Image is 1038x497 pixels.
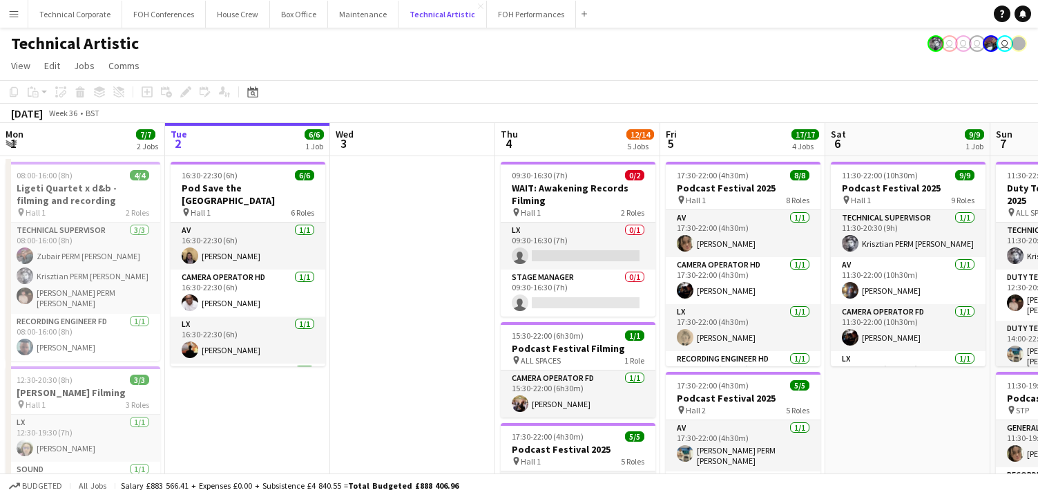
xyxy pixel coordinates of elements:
h3: [PERSON_NAME] Filming [6,386,160,399]
span: Mon [6,128,23,140]
span: 3/3 [130,375,149,385]
span: 5 [664,135,677,151]
span: 9/9 [965,129,984,140]
span: 4 [499,135,518,151]
app-card-role: Recording Engineer HD1/117:30-22:00 (4h30m) [666,351,820,402]
span: 12:30-20:30 (8h) [17,375,73,385]
span: 1 Role [624,355,644,366]
span: View [11,59,30,72]
span: 5/5 [625,431,644,442]
span: 6/6 [305,129,324,140]
span: 12/14 [626,129,654,140]
span: Budgeted [22,481,62,491]
span: Hall 1 [26,400,46,410]
span: 17/17 [791,129,819,140]
span: Hall 1 [521,207,541,218]
span: 3 Roles [126,400,149,410]
app-user-avatar: Liveforce Admin [955,35,972,52]
app-card-role: Camera Operator FD1/111:30-22:00 (10h30m)[PERSON_NAME] [831,304,986,351]
button: FOH Conferences [122,1,206,28]
button: Box Office [270,1,328,28]
div: [DATE] [11,106,43,120]
span: 7 [994,135,1012,151]
app-card-role: Recording Engineer HD1/1 [171,364,325,415]
span: Thu [501,128,518,140]
h3: Podcast Festival 2025 [831,182,986,194]
span: Wed [336,128,354,140]
div: 17:30-22:00 (4h30m)8/8Podcast Festival 2025 Hall 18 RolesAV1/117:30-22:00 (4h30m)[PERSON_NAME]Cam... [666,162,820,366]
span: 0/2 [625,170,644,180]
span: 15:30-22:00 (6h30m) [512,330,584,341]
span: 5/5 [790,380,809,391]
app-card-role: AV1/117:30-22:00 (4h30m)[PERSON_NAME] [666,210,820,257]
a: Comms [103,57,145,75]
span: 5 Roles [786,405,809,415]
div: 5 Jobs [627,141,653,151]
span: Hall 1 [851,195,871,205]
h3: Ligeti Quartet x d&b - filming and recording [6,182,160,207]
span: Hall 1 [686,195,706,205]
span: 4/4 [130,170,149,180]
span: 8/8 [790,170,809,180]
app-card-role: Stage Manager0/109:30-16:30 (7h) [501,270,655,317]
h3: Podcast Festival 2025 [666,392,820,404]
app-user-avatar: Zubair PERM Dhalla [983,35,999,52]
app-user-avatar: Liveforce Admin [941,35,958,52]
div: BST [86,108,99,118]
span: 2 Roles [126,207,149,218]
app-job-card: 09:30-16:30 (7h)0/2WAIT: Awakening Records Filming Hall 12 RolesLX0/109:30-16:30 (7h) Stage Manag... [501,162,655,317]
app-user-avatar: Krisztian PERM Vass [928,35,944,52]
span: Tue [171,128,187,140]
app-card-role: Recording Engineer FD1/108:00-16:00 (8h)[PERSON_NAME] [6,314,160,361]
app-job-card: 16:30-22:30 (6h)6/6Pod Save the [GEOGRAPHIC_DATA] Hall 16 RolesAV1/116:30-22:30 (6h)[PERSON_NAME]... [171,162,325,366]
h3: Podcast Festival 2025 [666,182,820,194]
app-card-role: LX1/111:30-22:00 (10h30m) [831,351,986,398]
app-card-role: Technical Supervisor1/111:30-20:30 (9h)Krisztian PERM [PERSON_NAME] [831,210,986,257]
app-card-role: LX0/109:30-16:30 (7h) [501,223,655,270]
button: Budgeted [7,478,64,494]
span: 5 Roles [621,456,644,467]
div: 11:30-22:00 (10h30m)9/9Podcast Festival 2025 Hall 19 RolesTechnical Supervisor1/111:30-20:30 (9h)... [831,162,986,366]
div: 4 Jobs [792,141,818,151]
span: Hall 1 [26,207,46,218]
span: 2 Roles [621,207,644,218]
app-job-card: 08:00-16:00 (8h)4/4Ligeti Quartet x d&b - filming and recording Hall 12 RolesTechnical Supervisor... [6,162,160,361]
span: 9 Roles [951,195,974,205]
app-card-role: AV1/116:30-22:30 (6h)[PERSON_NAME] [171,223,325,270]
a: Edit [39,57,66,75]
app-card-role: Camera Operator FD1/115:30-22:00 (6h30m)[PERSON_NAME] [501,371,655,418]
span: 1 [3,135,23,151]
app-card-role: Camera Operator HD1/117:30-22:00 (4h30m)[PERSON_NAME] [666,257,820,304]
app-card-role: AV1/111:30-22:00 (10h30m)[PERSON_NAME] [831,257,986,304]
h1: Technical Artistic [11,33,139,54]
app-card-role: Technical Supervisor3/308:00-16:00 (8h)Zubair PERM [PERSON_NAME]Krisztian PERM [PERSON_NAME][PERS... [6,223,160,314]
div: 2 Jobs [137,141,158,151]
div: 1 Job [965,141,983,151]
span: Jobs [74,59,95,72]
span: 6 Roles [291,207,314,218]
span: 09:30-16:30 (7h) [512,170,568,180]
span: 08:00-16:00 (8h) [17,170,73,180]
app-card-role: LX1/116:30-22:30 (6h)[PERSON_NAME] [171,317,325,364]
span: Sun [996,128,1012,140]
app-card-role: AV1/117:30-22:00 (4h30m)[PERSON_NAME] PERM [PERSON_NAME] [666,420,820,471]
span: 16:30-22:30 (6h) [182,170,238,180]
span: 7/7 [136,129,155,140]
app-user-avatar: Liveforce Admin [969,35,986,52]
a: Jobs [68,57,100,75]
span: Hall 2 [686,405,706,415]
span: 17:30-22:00 (4h30m) [512,431,584,442]
span: ALL SPACES [521,355,561,366]
app-user-avatar: Nathan PERM Birdsall [997,35,1013,52]
button: House Crew [206,1,270,28]
app-user-avatar: Gabrielle Barr [1010,35,1027,52]
div: 1 Job [305,141,323,151]
span: Hall 1 [191,207,211,218]
span: 2 [169,135,187,151]
span: 11:30-22:00 (10h30m) [842,170,918,180]
app-job-card: 15:30-22:00 (6h30m)1/1Podcast Festival Filming ALL SPACES1 RoleCamera Operator FD1/115:30-22:00 (... [501,322,655,418]
button: Technical Artistic [398,1,487,28]
div: Salary £883 566.41 + Expenses £0.00 + Subsistence £4 840.55 = [121,480,459,491]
